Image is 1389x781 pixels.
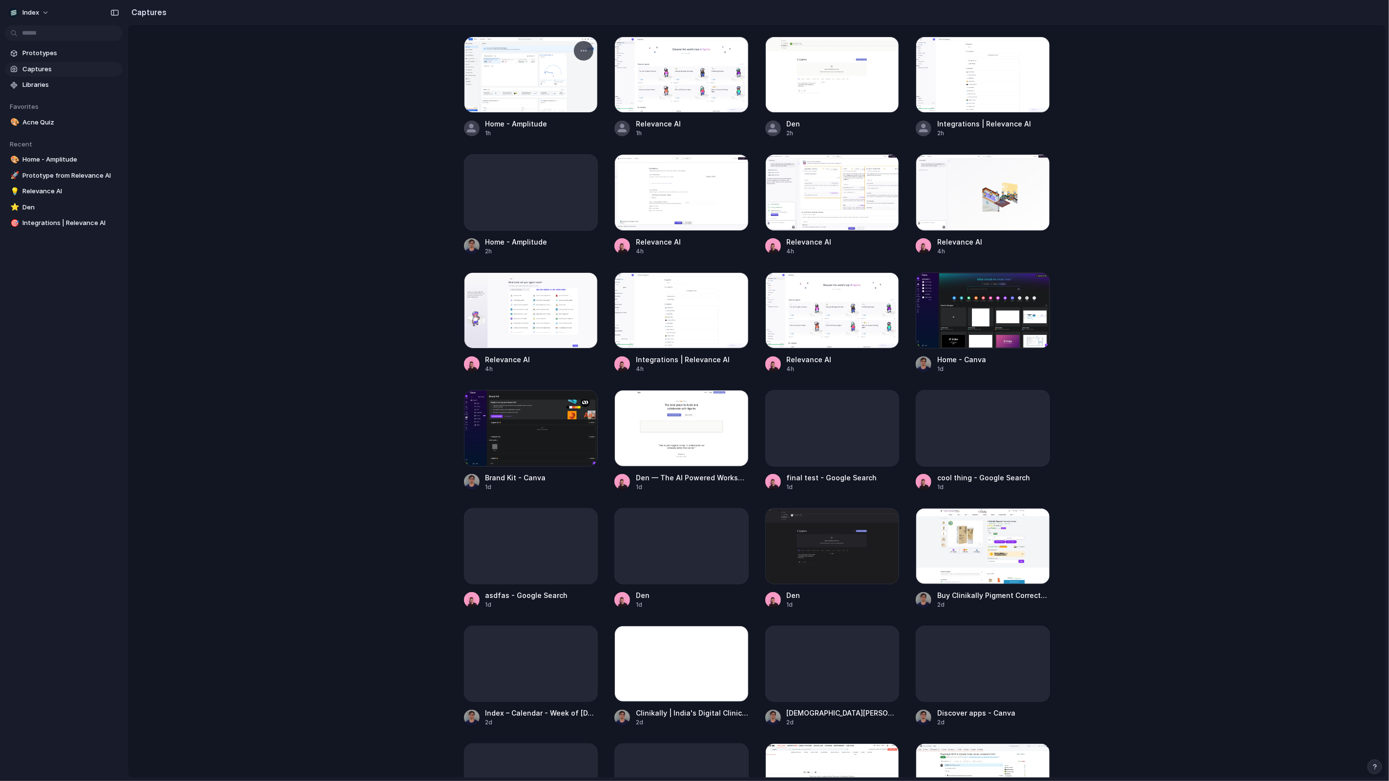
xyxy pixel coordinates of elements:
[937,600,1050,609] div: 2d
[636,354,730,365] div: Integrations | Relevance AI
[10,140,32,148] span: Recent
[485,247,547,256] div: 2h
[787,590,800,600] div: Den
[937,365,986,373] div: 1d
[22,80,119,90] span: Libraries
[787,708,900,718] div: [DEMOGRAPHIC_DATA][PERSON_NAME]
[485,718,598,727] div: 2d
[10,202,17,213] div: ⭐
[5,78,123,92] a: Libraries
[937,483,1030,492] div: 1d
[5,168,123,183] a: 🚀Prototype from Relevance AI
[127,6,167,18] h2: Captures
[937,473,1030,483] div: cool thing - Google Search
[9,203,19,212] button: ⭐
[10,186,17,197] div: 💡
[22,8,39,18] span: Index
[636,237,681,247] div: Relevance AI
[22,186,119,196] span: Relevance AI
[9,186,19,196] button: 💡
[636,708,749,718] div: Clinikally | India's Digital Clinic for Skin & Hair Care That Works!
[485,600,568,609] div: 1d
[636,473,749,483] div: Den — The AI Powered Workspace
[787,247,832,256] div: 4h
[937,119,1031,129] div: Integrations | Relevance AI
[636,483,749,492] div: 1d
[9,155,19,164] button: 🎨
[787,718,900,727] div: 2d
[787,237,832,247] div: Relevance AI
[787,600,800,609] div: 1d
[787,365,832,373] div: 4h
[485,590,568,600] div: asdfas - Google Search
[10,117,17,128] div: 🎨
[937,247,982,256] div: 4h
[485,119,547,129] div: Home - Amplitude
[9,118,19,127] button: 🎨
[485,483,546,492] div: 1d
[485,354,530,365] div: Relevance AI
[485,129,547,138] div: 1h
[5,152,123,167] a: 🎨Home - Amplitude
[10,170,17,181] div: 🚀
[636,119,681,129] div: Relevance AI
[5,62,123,77] a: Captures
[937,354,986,365] div: Home - Canva
[636,600,650,609] div: 1d
[485,237,547,247] div: Home - Amplitude
[937,129,1031,138] div: 2h
[22,64,119,74] span: Captures
[5,200,123,215] a: ⭐Den
[787,129,800,138] div: 2h
[5,115,123,130] a: 🎨Acne Quiz
[22,48,119,58] span: Prototypes
[636,365,730,373] div: 4h
[787,354,832,365] div: Relevance AI
[937,237,982,247] div: Relevance AI
[636,129,681,138] div: 1h
[22,171,119,181] span: Prototype from Relevance AI
[636,247,681,256] div: 4h
[5,216,123,230] a: 🎯Integrations | Relevance AI
[5,184,123,199] a: 💡Relevance AI
[937,590,1050,600] div: Buy Clinikally Pigment Corrector Cream Online | Clinikally
[5,5,54,21] button: Index
[937,708,1015,718] div: Discover apps - Canva
[485,365,530,373] div: 4h
[787,119,800,129] div: Den
[636,590,650,600] div: Den
[22,203,119,212] span: Den
[9,218,19,228] button: 🎯
[22,218,119,228] span: Integrations | Relevance AI
[10,218,17,229] div: 🎯
[10,154,17,165] div: 🎨
[636,718,749,727] div: 2d
[9,171,19,181] button: 🚀
[937,718,1015,727] div: 2d
[10,103,39,110] span: Favorites
[22,118,119,127] span: Acne Quiz
[22,155,119,164] span: Home - Amplitude
[787,473,877,483] div: final test - Google Search
[787,483,877,492] div: 1d
[485,708,598,718] div: Index – Calendar - Week of [DATE]
[5,46,123,61] a: Prototypes
[485,473,546,483] div: Brand Kit - Canva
